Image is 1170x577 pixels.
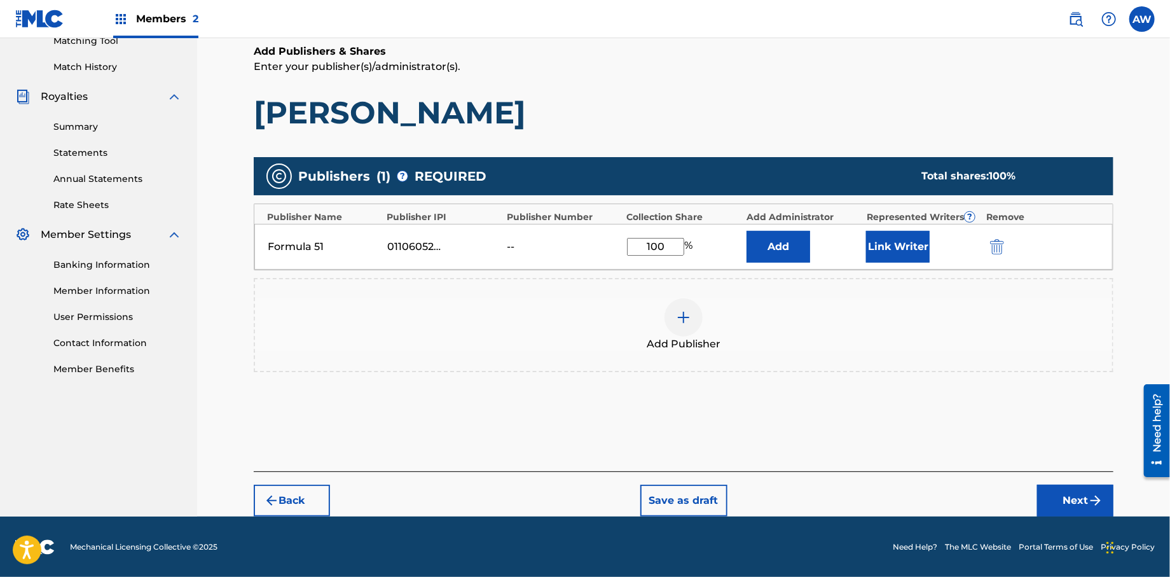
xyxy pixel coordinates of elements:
div: Publisher IPI [387,211,501,224]
img: 12a2ab48e56ec057fbd8.svg [990,239,1004,254]
img: help [1101,11,1117,27]
span: Members [136,11,198,26]
a: Matching Tool [53,34,182,48]
span: 100 % [989,170,1015,182]
img: expand [167,89,182,104]
span: Mechanical Licensing Collective © 2025 [70,541,217,553]
a: Member Benefits [53,363,182,376]
button: Add [747,231,810,263]
div: Total shares: [921,169,1088,184]
img: 7ee5dd4eb1f8a8e3ef2f.svg [264,493,279,508]
a: Public Search [1063,6,1089,32]
img: f7272a7cc735f4ea7f67.svg [1088,493,1103,508]
img: add [676,310,691,325]
img: expand [167,227,182,242]
span: Member Settings [41,227,131,242]
span: REQUIRED [415,167,486,186]
span: ? [965,212,975,222]
p: Enter your publisher(s)/administrator(s). [254,59,1113,74]
a: Summary [53,120,182,134]
iframe: Resource Center [1134,379,1170,482]
img: publishers [272,169,287,184]
a: Need Help? [893,541,937,553]
div: Drag [1106,529,1114,567]
button: Back [254,485,330,517]
span: % [684,238,696,256]
a: Privacy Policy [1101,541,1155,553]
span: Publishers [298,167,370,186]
h1: [PERSON_NAME] [254,94,1113,132]
div: Add Administrator [747,211,860,224]
div: Collection Share [627,211,741,224]
iframe: Chat Widget [1103,516,1166,577]
span: 2 [193,13,198,25]
a: Member Information [53,284,182,298]
a: User Permissions [53,310,182,324]
a: The MLC Website [945,541,1011,553]
a: Rate Sheets [53,198,182,212]
div: Remove [986,211,1100,224]
h6: Add Publishers & Shares [254,44,1113,59]
img: MLC Logo [15,10,64,28]
div: Publisher Number [507,211,621,224]
div: User Menu [1129,6,1155,32]
button: Save as draft [640,485,727,517]
a: Portal Terms of Use [1019,541,1093,553]
img: logo [15,539,55,555]
img: search [1068,11,1084,27]
span: Add Publisher [647,337,720,352]
img: Top Rightsholders [113,11,128,27]
a: Contact Information [53,337,182,350]
div: Help [1096,6,1122,32]
img: Royalties [15,89,31,104]
span: ( 1 ) [376,167,390,186]
span: ? [397,171,408,181]
div: Publisher Name [267,211,381,224]
img: Member Settings [15,227,31,242]
button: Link Writer [866,231,930,263]
a: Match History [53,60,182,74]
span: Royalties [41,89,88,104]
a: Statements [53,146,182,160]
div: Represented Writers [867,211,981,224]
a: Banking Information [53,258,182,272]
a: Annual Statements [53,172,182,186]
button: Next [1037,485,1113,517]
